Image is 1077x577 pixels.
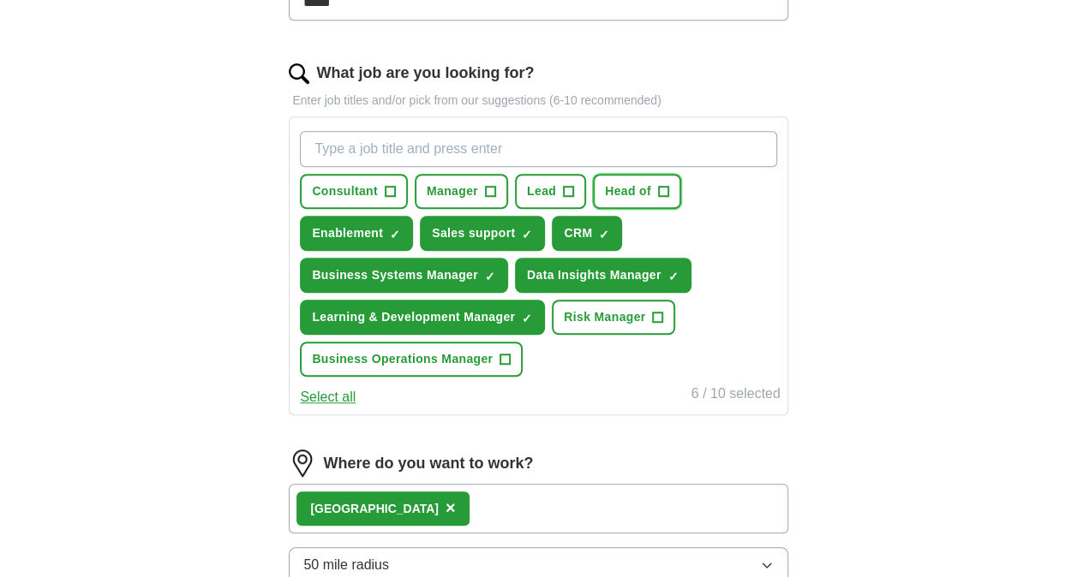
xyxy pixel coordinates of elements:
[312,308,515,326] span: Learning & Development Manager
[312,350,493,368] span: Business Operations Manager
[522,312,532,325] span: ✓
[515,174,586,209] button: Lead
[605,182,651,200] span: Head of
[432,224,515,242] span: Sales support
[668,270,679,283] span: ✓
[564,308,645,326] span: Risk Manager
[289,92,787,110] p: Enter job titles and/or pick from our suggestions (6-10 recommended)
[390,228,400,241] span: ✓
[310,500,439,518] div: [GEOGRAPHIC_DATA]
[312,266,478,284] span: Business Systems Manager
[552,216,622,251] button: CRM✓
[323,452,533,475] label: Where do you want to work?
[564,224,592,242] span: CRM
[300,300,545,335] button: Learning & Development Manager✓
[427,182,478,200] span: Manager
[312,224,383,242] span: Enablement
[420,216,545,251] button: Sales support✓
[300,174,408,209] button: Consultant
[316,62,534,85] label: What job are you looking for?
[300,131,776,167] input: Type a job title and press enter
[446,496,456,521] button: ×
[300,387,356,407] button: Select all
[289,63,309,84] img: search.png
[415,174,508,209] button: Manager
[485,270,495,283] span: ✓
[691,384,781,407] div: 6 / 10 selected
[300,258,508,293] button: Business Systems Manager✓
[300,342,523,377] button: Business Operations Manager
[312,182,378,200] span: Consultant
[446,498,456,517] span: ×
[303,555,389,575] span: 50 mile radius
[522,228,532,241] span: ✓
[552,300,675,335] button: Risk Manager
[527,266,661,284] span: Data Insights Manager
[289,449,316,477] img: location.png
[593,174,681,209] button: Head of
[300,216,413,251] button: Enablement✓
[515,258,691,293] button: Data Insights Manager✓
[599,228,609,241] span: ✓
[527,182,556,200] span: Lead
